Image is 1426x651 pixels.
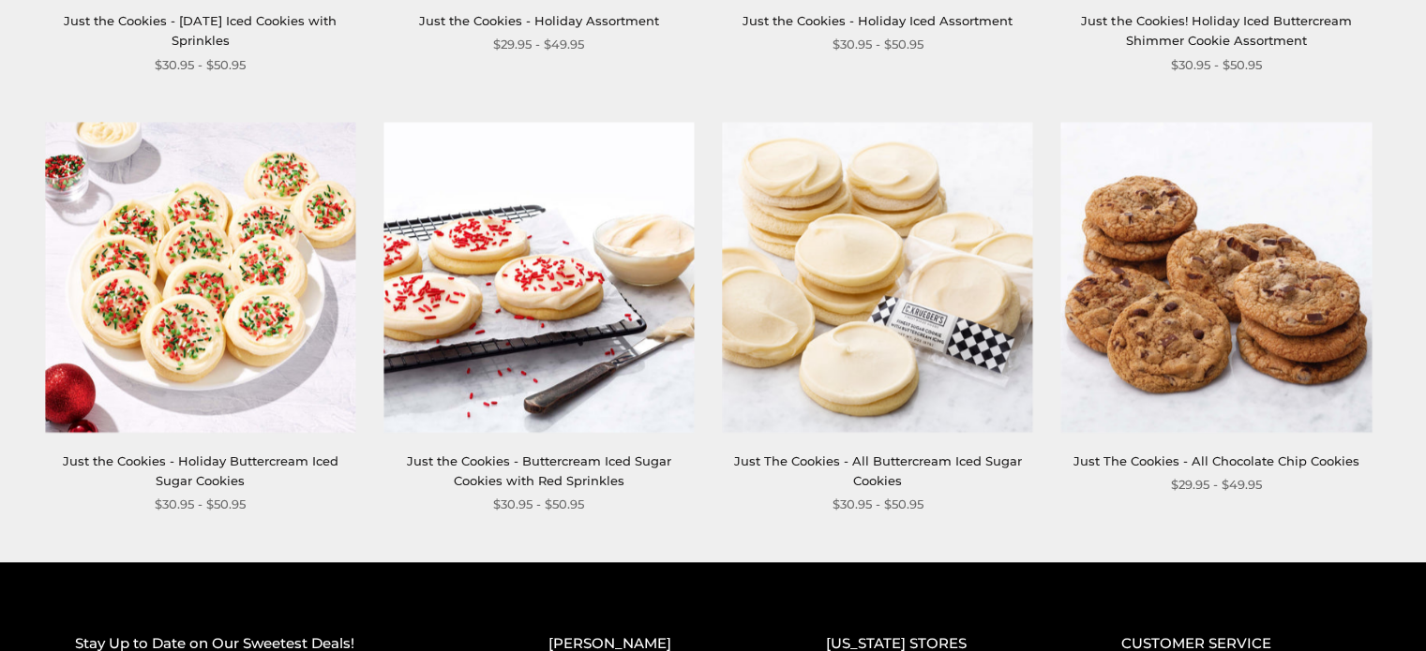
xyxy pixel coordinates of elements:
[407,453,671,488] a: Just the Cookies - Buttercream Iced Sugar Cookies with Red Sprinkles
[419,13,659,28] a: Just the Cookies - Holiday Assortment
[722,122,1032,432] img: Just The Cookies - All Buttercream Iced Sugar Cookies
[383,122,694,432] img: Just the Cookies - Buttercream Iced Sugar Cookies with Red Sprinkles
[493,35,584,54] span: $29.95 - $49.95
[15,580,194,636] iframe: Sign Up via Text for Offers
[1081,13,1351,48] a: Just the Cookies! Holiday Iced Buttercream Shimmer Cookie Assortment
[723,122,1033,432] a: Just The Cookies - All Buttercream Iced Sugar Cookies
[743,13,1013,28] a: Just the Cookies - Holiday Iced Assortment
[734,453,1022,488] a: Just The Cookies - All Buttercream Iced Sugar Cookies
[155,55,246,75] span: $30.95 - $50.95
[833,35,923,54] span: $30.95 - $50.95
[64,13,337,48] a: Just the Cookies - [DATE] Iced Cookies with Sprinkles
[1171,55,1262,75] span: $30.95 - $50.95
[1061,122,1372,432] img: Just The Cookies - All Chocolate Chip Cookies
[155,495,246,514] span: $30.95 - $50.95
[833,495,923,514] span: $30.95 - $50.95
[1073,453,1359,468] a: Just The Cookies - All Chocolate Chip Cookies
[45,122,355,432] img: Just the Cookies - Holiday Buttercream Iced Sugar Cookies
[1171,475,1262,495] span: $29.95 - $49.95
[63,453,338,488] a: Just the Cookies - Holiday Buttercream Iced Sugar Cookies
[493,495,584,514] span: $30.95 - $50.95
